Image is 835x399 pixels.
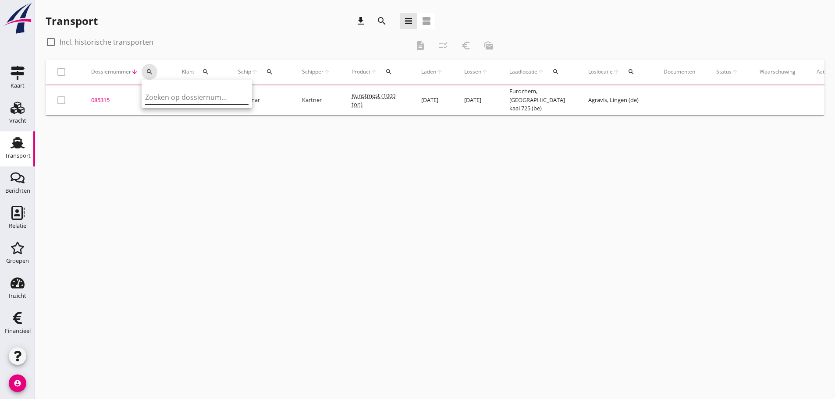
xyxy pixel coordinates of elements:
[377,16,387,26] i: search
[5,188,30,194] div: Berichten
[46,14,98,28] div: Transport
[716,68,732,76] span: Status
[60,38,153,46] label: Incl. historische transporten
[9,223,26,229] div: Relatie
[732,68,739,75] i: arrow_upward
[146,68,153,75] i: search
[266,68,273,75] i: search
[664,68,695,76] div: Documenten
[421,68,436,76] span: Laden
[411,85,454,115] td: [DATE]
[385,68,392,75] i: search
[352,92,395,108] span: Kunstmest (1000 ton)
[291,85,341,115] td: Kartner
[628,68,635,75] i: search
[9,293,26,299] div: Inzicht
[352,68,370,76] span: Product
[588,68,613,76] span: Loslocatie
[251,68,258,75] i: arrow_upward
[403,16,414,26] i: view_headline
[537,68,544,75] i: arrow_upward
[145,90,236,104] input: Zoeken op dossiernummer...
[5,153,31,159] div: Transport
[202,68,209,75] i: search
[481,68,488,75] i: arrow_upward
[9,118,26,124] div: Vracht
[91,68,131,76] span: Dossiernummer
[370,68,377,75] i: arrow_upward
[421,16,432,26] i: view_agenda
[2,2,33,35] img: logo-small.a267ee39.svg
[9,374,26,392] i: account_circle
[578,85,653,115] td: Agravis, Lingen (de)
[227,85,291,115] td: Reinmar
[11,83,25,88] div: Kaart
[760,68,796,76] div: Waarschuwing
[454,85,499,115] td: [DATE]
[238,68,251,76] span: Schip
[323,68,330,75] i: arrow_upward
[91,96,161,105] div: 085315
[436,68,443,75] i: arrow_upward
[499,85,578,115] td: Eurochem, [GEOGRAPHIC_DATA] kaai 725 (be)
[6,258,29,264] div: Groepen
[509,68,537,76] span: Laadlocatie
[552,68,559,75] i: search
[131,68,138,75] i: arrow_downward
[5,328,31,334] div: Financieel
[355,16,366,26] i: download
[182,61,217,82] div: Klant
[613,68,620,75] i: arrow_upward
[302,68,323,76] span: Schipper
[464,68,481,76] span: Lossen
